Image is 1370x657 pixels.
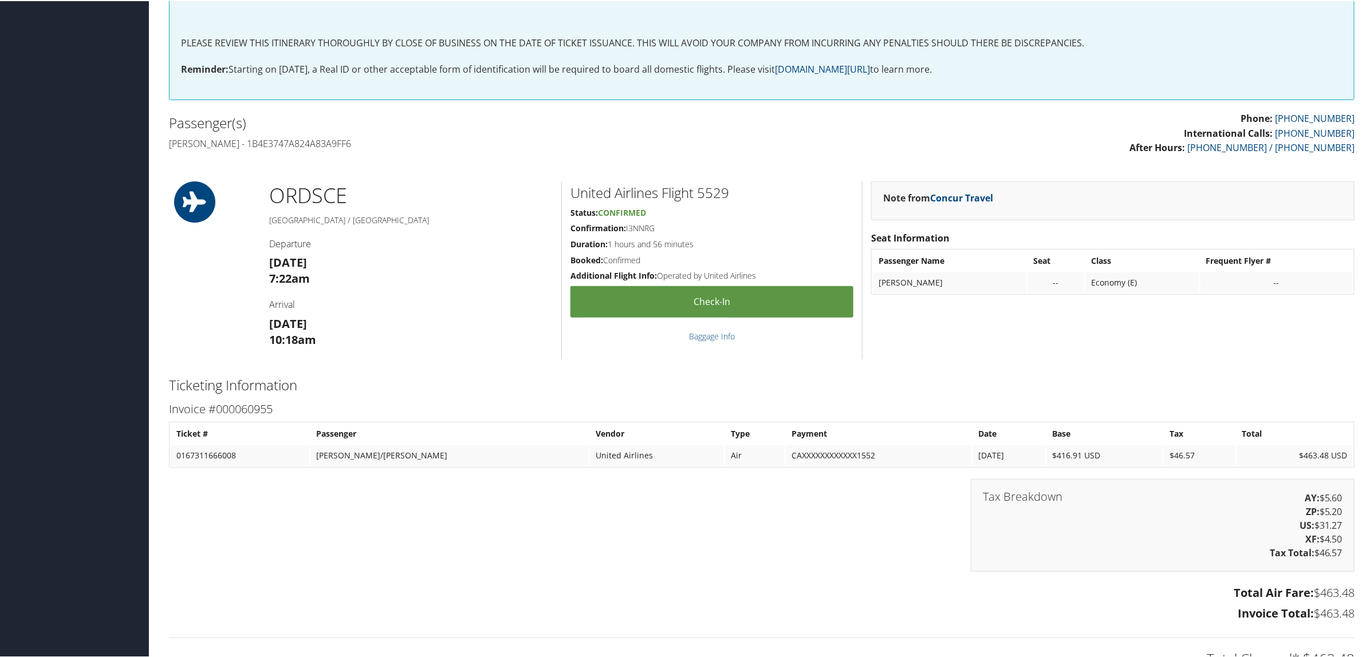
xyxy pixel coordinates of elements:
th: Base [1046,422,1163,443]
strong: Status: [570,206,598,217]
td: $416.91 USD [1046,444,1163,465]
th: Passenger Name [873,250,1026,270]
strong: Reminder: [181,62,229,74]
strong: Seat Information [871,231,950,243]
th: Tax [1164,422,1235,443]
strong: Booked: [570,254,603,264]
h5: [GEOGRAPHIC_DATA] / [GEOGRAPHIC_DATA] [269,213,553,225]
h4: [PERSON_NAME] - 1B4E3747A824A83A9FF6 [169,136,753,149]
h5: Confirmed [570,254,853,265]
a: [PHONE_NUMBER] [1275,126,1355,138]
h3: $463.48 [169,604,1355,620]
td: [PERSON_NAME]/[PERSON_NAME] [310,444,589,465]
strong: Note from [883,191,993,203]
strong: International Calls: [1184,126,1273,138]
p: Starting on [DATE], a Real ID or other acceptable form of identification will be required to boar... [181,61,1343,76]
strong: 10:18am [269,331,316,346]
a: [PHONE_NUMBER] [1275,111,1355,124]
strong: Confirmation: [570,221,626,232]
h4: Departure [269,236,553,249]
a: Concur Travel [930,191,993,203]
td: Air [725,444,784,465]
td: 0167311666008 [171,444,309,465]
th: Payment [786,422,971,443]
th: Total [1237,422,1353,443]
a: Check-in [570,285,853,316]
a: Baggage Info [689,330,735,341]
td: $463.48 USD [1237,444,1353,465]
th: Seat [1027,250,1084,270]
th: Frequent Flyer # [1200,250,1353,270]
td: United Airlines [590,444,724,465]
strong: US: [1300,518,1314,531]
div: -- [1206,276,1347,287]
strong: Tax Total: [1270,545,1314,558]
strong: Duration: [570,238,608,248]
div: $5.60 $5.20 $31.27 $4.50 $46.57 [971,478,1355,571]
th: Vendor [590,422,724,443]
th: Ticket # [171,422,309,443]
h3: Invoice #000060955 [169,400,1355,416]
h2: Passenger(s) [169,112,753,132]
strong: [DATE] [269,315,307,330]
strong: Additional Flight Info: [570,269,657,280]
strong: ZP: [1306,504,1320,517]
h5: Operated by United Airlines [570,269,853,280]
strong: XF: [1305,532,1320,544]
strong: AY: [1305,490,1320,503]
span: Confirmed [598,206,646,217]
h2: Ticketing Information [169,374,1355,394]
strong: Phone: [1241,111,1273,124]
td: CAXXXXXXXXXXXX1552 [786,444,971,465]
strong: [DATE] [269,254,307,269]
strong: 7:22am [269,270,310,285]
h3: $463.48 [169,584,1355,600]
h5: I3NNRG [570,221,853,233]
h4: Arrival [269,297,553,310]
h3: Tax Breakdown [983,490,1062,501]
a: [DOMAIN_NAME][URL] [775,62,870,74]
strong: After Hours: [1129,140,1185,153]
th: Class [1085,250,1199,270]
p: PLEASE REVIEW THIS ITINERARY THOROUGHLY BY CLOSE OF BUSINESS ON THE DATE OF TICKET ISSUANCE. THIS... [181,35,1343,50]
strong: Invoice Total: [1238,604,1314,620]
a: [PHONE_NUMBER] / [PHONE_NUMBER] [1187,140,1355,153]
td: [PERSON_NAME] [873,271,1026,292]
th: Type [725,422,784,443]
h1: ORD SCE [269,180,553,209]
th: Date [973,422,1045,443]
th: Passenger [310,422,589,443]
h5: 1 hours and 56 minutes [570,238,853,249]
h2: United Airlines Flight 5529 [570,182,853,201]
div: -- [1033,276,1078,287]
td: $46.57 [1164,444,1235,465]
td: Economy (E) [1085,271,1199,292]
td: [DATE] [973,444,1045,465]
strong: Total Air Fare: [1234,584,1314,599]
